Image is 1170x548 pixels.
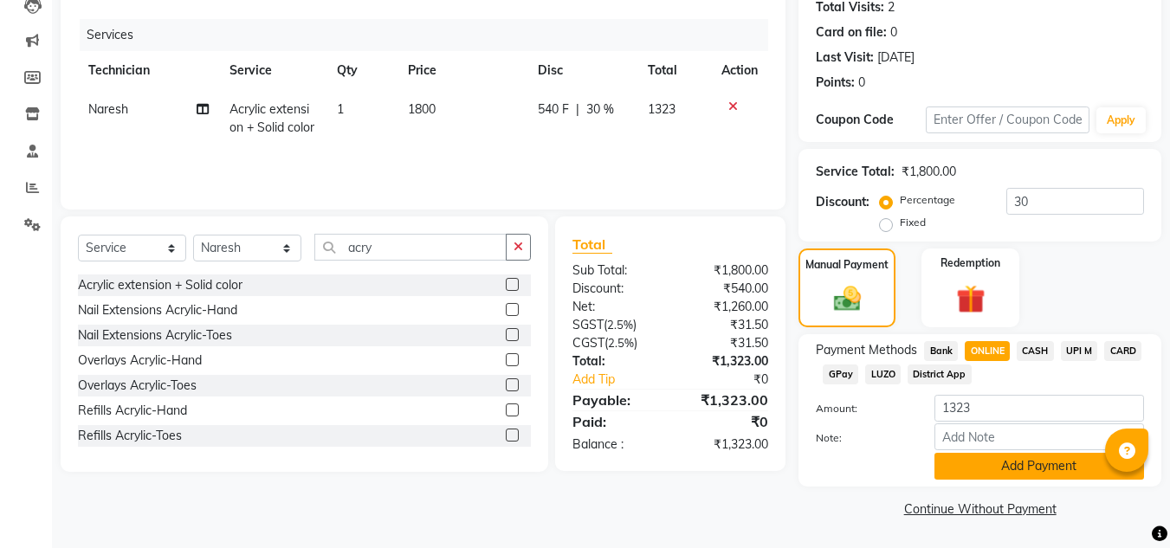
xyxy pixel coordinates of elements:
[902,163,956,181] div: ₹1,800.00
[559,411,670,432] div: Paid:
[908,364,972,384] span: District App
[689,371,782,389] div: ₹0
[78,377,197,395] div: Overlays Acrylic-Toes
[219,51,326,90] th: Service
[816,341,917,359] span: Payment Methods
[670,390,781,410] div: ₹1,323.00
[823,364,858,384] span: GPay
[802,500,1158,519] a: Continue Without Payment
[803,430,921,446] label: Note:
[538,100,569,119] span: 540 F
[816,74,855,92] div: Points:
[670,261,781,280] div: ₹1,800.00
[78,427,182,445] div: Refills Acrylic-Toes
[670,411,781,432] div: ₹0
[572,335,604,351] span: CGST
[559,390,670,410] div: Payable:
[572,317,604,332] span: SGST
[527,51,637,90] th: Disc
[337,101,344,117] span: 1
[78,276,242,294] div: Acrylic extension + Solid color
[1104,341,1141,361] span: CARD
[670,435,781,454] div: ₹1,323.00
[858,74,865,92] div: 0
[924,341,958,361] span: Bank
[576,100,579,119] span: |
[1096,107,1146,133] button: Apply
[670,352,781,371] div: ₹1,323.00
[608,336,634,350] span: 2.5%
[559,371,688,389] a: Add Tip
[825,283,869,314] img: _cash.svg
[934,453,1144,480] button: Add Payment
[947,281,994,317] img: _gift.svg
[711,51,768,90] th: Action
[78,301,237,319] div: Nail Extensions Acrylic-Hand
[1061,341,1098,361] span: UPI M
[78,351,202,370] div: Overlays Acrylic-Hand
[816,163,895,181] div: Service Total:
[559,435,670,454] div: Balance :
[559,334,670,352] div: ( )
[559,352,670,371] div: Total:
[670,280,781,298] div: ₹540.00
[559,316,670,334] div: ( )
[229,101,314,135] span: Acrylic extension + Solid color
[78,326,232,345] div: Nail Extensions Acrylic-Toes
[805,257,889,273] label: Manual Payment
[816,48,874,67] div: Last Visit:
[314,234,507,261] input: Search or Scan
[88,101,128,117] span: Naresh
[816,111,925,129] div: Coupon Code
[934,395,1144,422] input: Amount
[607,318,633,332] span: 2.5%
[900,192,955,208] label: Percentage
[1017,341,1054,361] span: CASH
[670,316,781,334] div: ₹31.50
[80,19,781,51] div: Services
[326,51,398,90] th: Qty
[877,48,915,67] div: [DATE]
[586,100,614,119] span: 30 %
[648,101,675,117] span: 1323
[941,255,1000,271] label: Redemption
[559,280,670,298] div: Discount:
[890,23,897,42] div: 0
[965,341,1010,361] span: ONLINE
[816,23,887,42] div: Card on file:
[559,261,670,280] div: Sub Total:
[900,215,926,230] label: Fixed
[78,402,187,420] div: Refills Acrylic-Hand
[926,106,1089,133] input: Enter Offer / Coupon Code
[637,51,711,90] th: Total
[572,235,612,254] span: Total
[398,51,527,90] th: Price
[670,334,781,352] div: ₹31.50
[816,193,869,211] div: Discount:
[934,423,1144,450] input: Add Note
[78,51,219,90] th: Technician
[408,101,436,117] span: 1800
[803,401,921,416] label: Amount:
[559,298,670,316] div: Net:
[865,364,901,384] span: LUZO
[670,298,781,316] div: ₹1,260.00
